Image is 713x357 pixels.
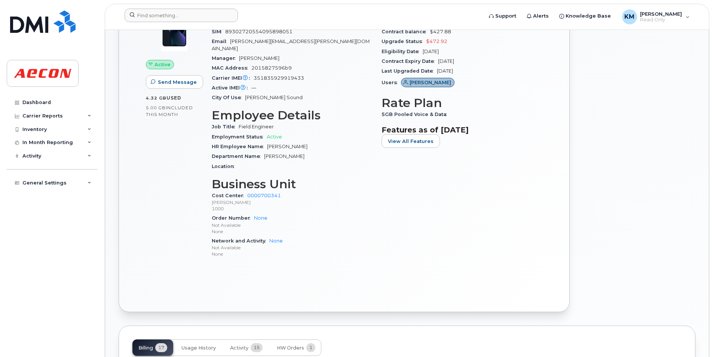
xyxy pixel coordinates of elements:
[212,164,238,169] span: Location
[438,58,454,64] span: [DATE]
[437,68,453,74] span: [DATE]
[212,251,373,257] p: None
[225,29,293,34] span: 89302720554095898051
[212,177,373,191] h3: Business Unit
[212,153,264,159] span: Department Name
[212,95,245,100] span: City Of Use
[212,244,373,251] p: Not Available
[554,9,616,24] a: Knowledge Base
[251,343,263,352] span: 15
[212,199,373,205] p: [PERSON_NAME]
[484,9,521,24] a: Support
[154,61,171,68] span: Active
[382,39,426,44] span: Upgrade Status
[426,39,447,44] span: $472.92
[212,55,239,61] span: Manager
[230,345,248,351] span: Activity
[212,205,373,212] p: 1000
[254,215,267,221] a: None
[212,215,254,221] span: Order Number
[212,238,269,244] span: Network and Activity
[382,112,450,117] span: 5GB Pooled Voice & Data
[382,49,423,54] span: Eligibility Date
[146,75,203,89] button: Send Message
[382,96,542,110] h3: Rate Plan
[251,85,256,91] span: —
[640,11,682,17] span: [PERSON_NAME]
[212,39,230,44] span: Email
[264,153,305,159] span: [PERSON_NAME]
[382,125,542,134] h3: Features as of [DATE]
[212,65,251,71] span: MAC Address
[158,79,197,86] span: Send Message
[247,193,281,198] a: 0000700341
[239,124,274,129] span: Field Engineer
[146,105,193,117] span: included this month
[401,80,455,85] a: [PERSON_NAME]
[388,138,434,145] span: View All Features
[254,75,304,81] span: 351835929919433
[212,39,370,51] span: [PERSON_NAME][EMAIL_ADDRESS][PERSON_NAME][DOMAIN_NAME]
[212,134,267,140] span: Employment Status
[617,9,695,24] div: Kezia Mathew
[269,238,283,244] a: None
[267,134,282,140] span: Active
[382,58,438,64] span: Contract Expiry Date
[267,144,307,149] span: [PERSON_NAME]
[306,343,315,352] span: 1
[212,228,373,235] p: None
[146,95,166,101] span: 4.32 GB
[410,79,451,86] span: [PERSON_NAME]
[566,12,611,20] span: Knowledge Base
[423,49,439,54] span: [DATE]
[251,65,292,71] span: 2015827596b9
[640,17,682,23] span: Read Only
[212,75,254,81] span: Carrier IMEI
[166,95,181,101] span: used
[125,9,238,22] input: Find something...
[430,29,451,34] span: $427.88
[382,68,437,74] span: Last Upgraded Date
[245,95,303,100] span: [PERSON_NAME] Sound
[212,85,251,91] span: Active IMEI
[212,109,373,122] h3: Employee Details
[495,12,516,20] span: Support
[277,345,304,351] span: HW Orders
[181,345,216,351] span: Usage History
[212,29,225,34] span: SIM
[212,193,247,198] span: Cost Center
[146,105,166,110] span: 5.00 GB
[382,80,401,85] span: Users
[533,12,549,20] span: Alerts
[212,124,239,129] span: Job Title
[521,9,554,24] a: Alerts
[624,12,634,21] span: KM
[382,29,430,34] span: Contract balance
[239,55,279,61] span: [PERSON_NAME]
[382,134,440,148] button: View All Features
[212,144,267,149] span: HR Employee Name
[212,222,373,228] p: Not Available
